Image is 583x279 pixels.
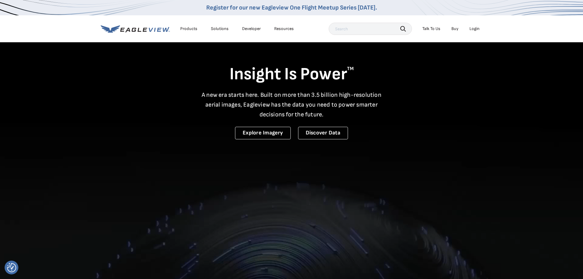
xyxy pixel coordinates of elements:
p: A new era starts here. Built on more than 3.5 billion high-resolution aerial images, Eagleview ha... [198,90,385,119]
h1: Insight Is Power [101,64,483,85]
div: Solutions [211,26,229,32]
img: Revisit consent button [7,263,16,272]
div: Products [180,26,197,32]
div: Login [469,26,480,32]
button: Consent Preferences [7,263,16,272]
a: Register for our new Eagleview One Flight Meetup Series [DATE]. [206,4,377,11]
div: Resources [274,26,294,32]
input: Search [329,23,412,35]
div: Talk To Us [422,26,440,32]
a: Developer [242,26,261,32]
sup: TM [347,66,354,72]
a: Discover Data [298,127,348,139]
a: Explore Imagery [235,127,291,139]
a: Buy [451,26,458,32]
